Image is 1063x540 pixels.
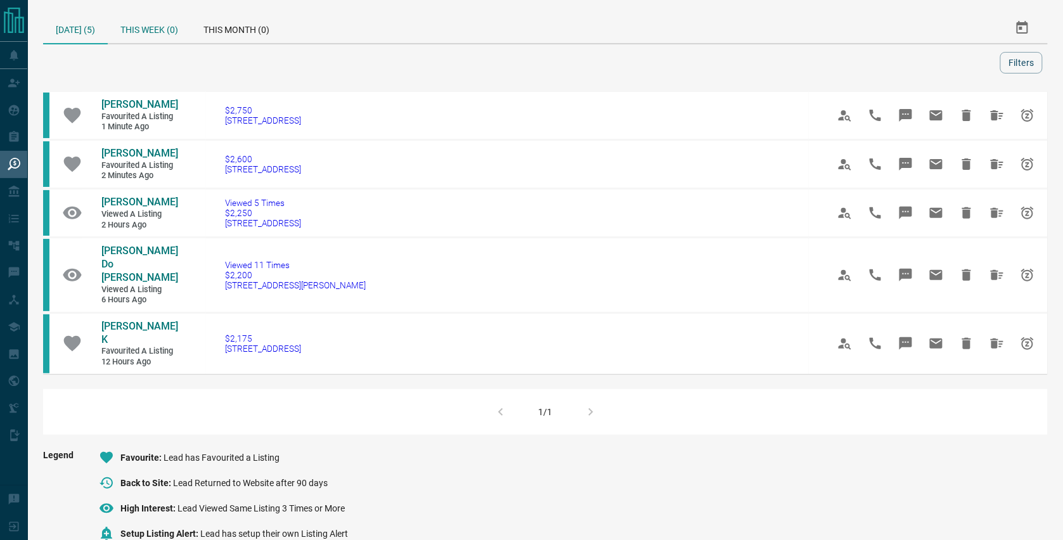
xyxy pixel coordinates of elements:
[120,503,177,513] span: High Interest
[982,198,1012,228] span: Hide All from Hannah Tran
[830,100,860,131] span: View Profile
[225,218,301,228] span: [STREET_ADDRESS]
[225,208,301,218] span: $2,250
[177,503,345,513] span: Lead Viewed Same Listing 3 Times or More
[101,170,177,181] span: 2 minutes ago
[101,122,177,132] span: 1 minute ago
[43,13,108,44] div: [DATE] (5)
[101,98,177,112] a: [PERSON_NAME]
[225,333,301,354] a: $2,175[STREET_ADDRESS]
[830,198,860,228] span: View Profile
[101,285,177,295] span: Viewed a Listing
[225,105,301,115] span: $2,750
[225,333,301,344] span: $2,175
[225,280,366,290] span: [STREET_ADDRESS][PERSON_NAME]
[101,357,177,368] span: 12 hours ago
[101,196,178,208] span: [PERSON_NAME]
[951,260,982,290] span: Hide
[1007,13,1038,43] button: Select Date Range
[120,478,173,488] span: Back to Site
[101,245,177,284] a: [PERSON_NAME] Do [PERSON_NAME]
[101,320,178,345] span: [PERSON_NAME] K
[982,260,1012,290] span: Hide All from Brooke Do Couto
[225,344,301,354] span: [STREET_ADDRESS]
[1012,198,1043,228] span: Snooze
[173,478,328,488] span: Lead Returned to Website after 90 days
[1012,149,1043,179] span: Snooze
[1012,328,1043,359] span: Snooze
[225,260,366,270] span: Viewed 11 Times
[225,105,301,125] a: $2,750[STREET_ADDRESS]
[101,147,177,160] a: [PERSON_NAME]
[1000,52,1043,74] button: Filters
[43,314,49,373] div: condos.ca
[951,328,982,359] span: Hide
[120,453,164,463] span: Favourite
[101,295,177,305] span: 6 hours ago
[43,190,49,236] div: condos.ca
[860,198,891,228] span: Call
[830,260,860,290] span: View Profile
[982,149,1012,179] span: Hide All from Cori Manson
[951,149,982,179] span: Hide
[891,100,921,131] span: Message
[101,196,177,209] a: [PERSON_NAME]
[43,93,49,138] div: condos.ca
[101,112,177,122] span: Favourited a Listing
[101,98,178,110] span: [PERSON_NAME]
[1012,100,1043,131] span: Snooze
[921,100,951,131] span: Email
[1012,260,1043,290] span: Snooze
[108,13,191,43] div: This Week (0)
[539,407,553,417] div: 1/1
[101,209,177,220] span: Viewed a Listing
[101,245,178,283] span: [PERSON_NAME] Do [PERSON_NAME]
[225,154,301,164] span: $2,600
[921,198,951,228] span: Email
[225,260,366,290] a: Viewed 11 Times$2,200[STREET_ADDRESS][PERSON_NAME]
[101,160,177,171] span: Favourited a Listing
[120,529,200,539] span: Setup Listing Alert
[860,149,891,179] span: Call
[225,198,301,228] a: Viewed 5 Times$2,250[STREET_ADDRESS]
[860,328,891,359] span: Call
[200,529,348,539] span: Lead has setup their own Listing Alert
[951,198,982,228] span: Hide
[164,453,280,463] span: Lead has Favourited a Listing
[921,260,951,290] span: Email
[101,320,177,347] a: [PERSON_NAME] K
[830,328,860,359] span: View Profile
[225,154,301,174] a: $2,600[STREET_ADDRESS]
[101,346,177,357] span: Favourited a Listing
[225,270,366,280] span: $2,200
[225,115,301,125] span: [STREET_ADDRESS]
[891,328,921,359] span: Message
[891,149,921,179] span: Message
[951,100,982,131] span: Hide
[921,328,951,359] span: Email
[191,13,282,43] div: This Month (0)
[225,198,301,208] span: Viewed 5 Times
[225,164,301,174] span: [STREET_ADDRESS]
[860,100,891,131] span: Call
[982,328,1012,359] span: Hide All from Manik K
[891,198,921,228] span: Message
[43,141,49,187] div: condos.ca
[101,147,178,159] span: [PERSON_NAME]
[830,149,860,179] span: View Profile
[860,260,891,290] span: Call
[43,239,49,311] div: condos.ca
[891,260,921,290] span: Message
[101,220,177,231] span: 2 hours ago
[921,149,951,179] span: Email
[982,100,1012,131] span: Hide All from Cori Manson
